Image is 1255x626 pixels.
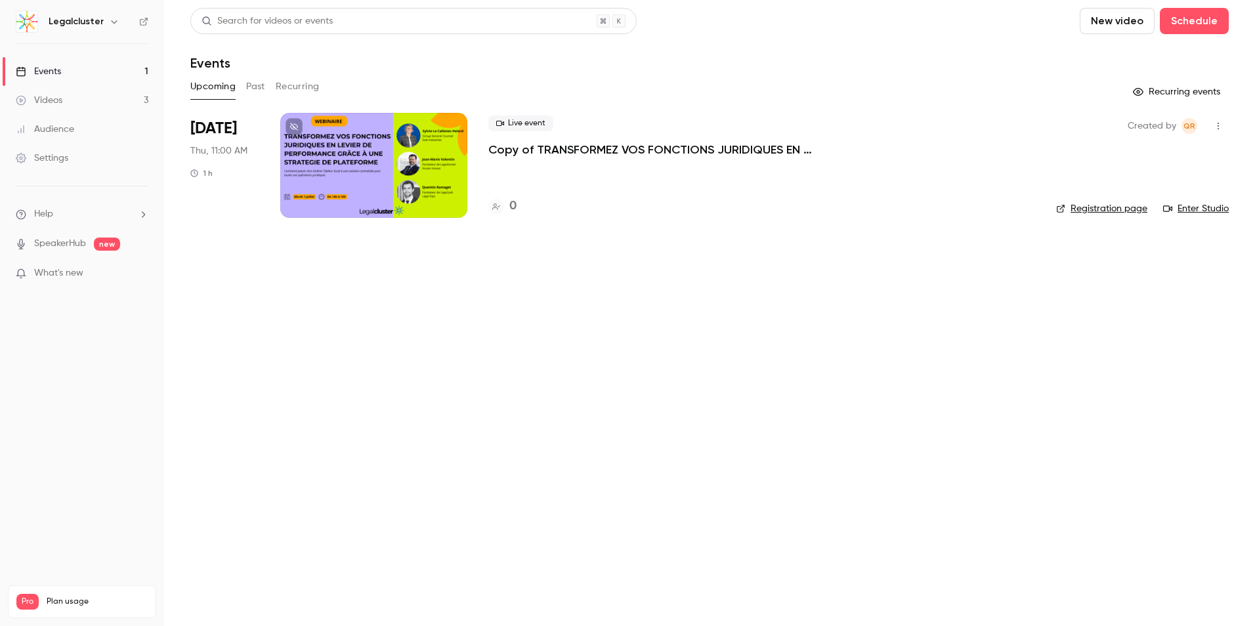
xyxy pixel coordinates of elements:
[16,123,74,136] div: Audience
[133,268,148,280] iframe: Noticeable Trigger
[1056,202,1147,215] a: Registration page
[47,596,148,607] span: Plan usage
[190,168,213,178] div: 1 h
[509,198,517,215] h4: 0
[1183,118,1195,134] span: QR
[488,142,882,157] a: Copy of TRANSFORMEZ VOS FONCTIONS JURIDIQUES EN [PERSON_NAME] DE PERFORMANCE GRÂCE À UNE STRATEGI...
[1160,8,1229,34] button: Schedule
[34,266,83,280] span: What's new
[1163,202,1229,215] a: Enter Studio
[16,11,37,32] img: Legalcluster
[190,76,236,97] button: Upcoming
[34,237,86,251] a: SpeakerHub
[16,94,62,107] div: Videos
[16,207,148,221] li: help-dropdown-opener
[190,118,237,139] span: [DATE]
[34,207,53,221] span: Help
[16,65,61,78] div: Events
[94,238,120,251] span: new
[1127,81,1229,102] button: Recurring events
[1080,8,1155,34] button: New video
[1181,118,1197,134] span: Quentin Ramaget
[488,198,517,215] a: 0
[202,14,333,28] div: Search for videos or events
[1128,118,1176,134] span: Created by
[190,113,259,218] div: Sep 11 Thu, 11:00 AM (Europe/Luxembourg)
[488,115,553,131] span: Live event
[190,55,230,71] h1: Events
[246,76,265,97] button: Past
[190,144,247,157] span: Thu, 11:00 AM
[16,152,68,165] div: Settings
[276,76,320,97] button: Recurring
[16,594,39,610] span: Pro
[49,15,104,28] h6: Legalcluster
